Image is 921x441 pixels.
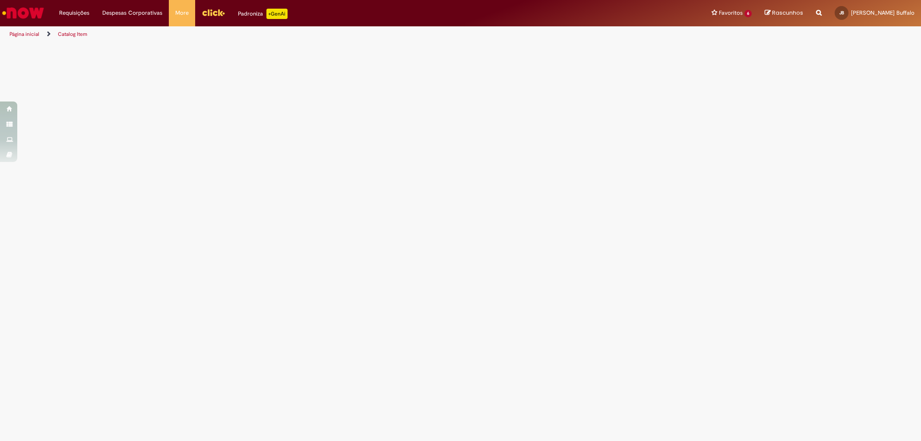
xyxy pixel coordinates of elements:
[102,9,162,17] span: Despesas Corporativas
[59,9,89,17] span: Requisições
[6,26,608,42] ul: Trilhas de página
[851,9,915,16] span: [PERSON_NAME] Buffalo
[238,9,288,19] div: Padroniza
[772,9,803,17] span: Rascunhos
[9,31,39,38] a: Página inicial
[58,31,87,38] a: Catalog Item
[202,6,225,19] img: click_logo_yellow_360x200.png
[839,10,844,16] span: JB
[765,9,803,17] a: Rascunhos
[266,9,288,19] p: +GenAi
[1,4,45,22] img: ServiceNow
[175,9,189,17] span: More
[744,10,752,17] span: 6
[719,9,743,17] span: Favoritos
